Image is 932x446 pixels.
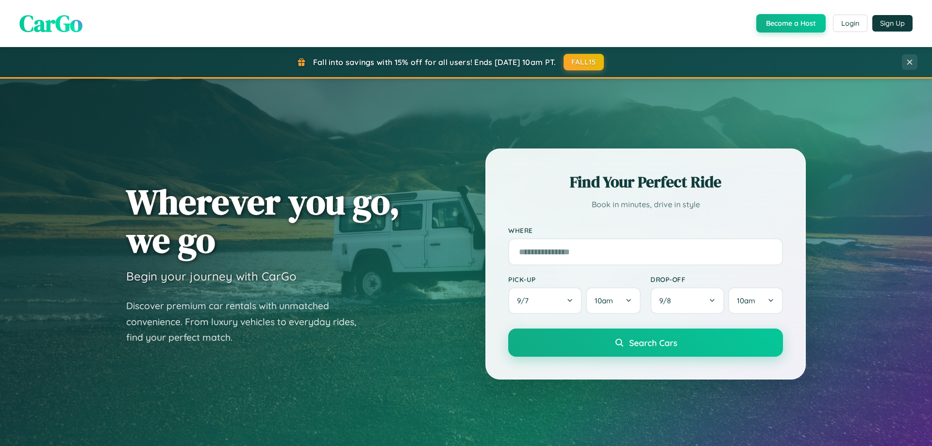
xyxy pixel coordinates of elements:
[728,287,783,314] button: 10am
[629,337,677,348] span: Search Cars
[659,296,676,305] span: 9 / 8
[595,296,613,305] span: 10am
[586,287,641,314] button: 10am
[650,275,783,283] label: Drop-off
[508,198,783,212] p: Book in minutes, drive in style
[650,287,724,314] button: 9/8
[508,329,783,357] button: Search Cars
[313,57,556,67] span: Fall into savings with 15% off for all users! Ends [DATE] 10am PT.
[517,296,533,305] span: 9 / 7
[508,171,783,193] h2: Find Your Perfect Ride
[508,226,783,234] label: Where
[564,54,604,70] button: FALL15
[756,14,826,33] button: Become a Host
[126,298,369,346] p: Discover premium car rentals with unmatched convenience. From luxury vehicles to everyday rides, ...
[508,287,582,314] button: 9/7
[508,275,641,283] label: Pick-up
[126,182,400,259] h1: Wherever you go, we go
[19,7,83,39] span: CarGo
[872,15,913,32] button: Sign Up
[833,15,867,32] button: Login
[737,296,755,305] span: 10am
[126,269,297,283] h3: Begin your journey with CarGo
